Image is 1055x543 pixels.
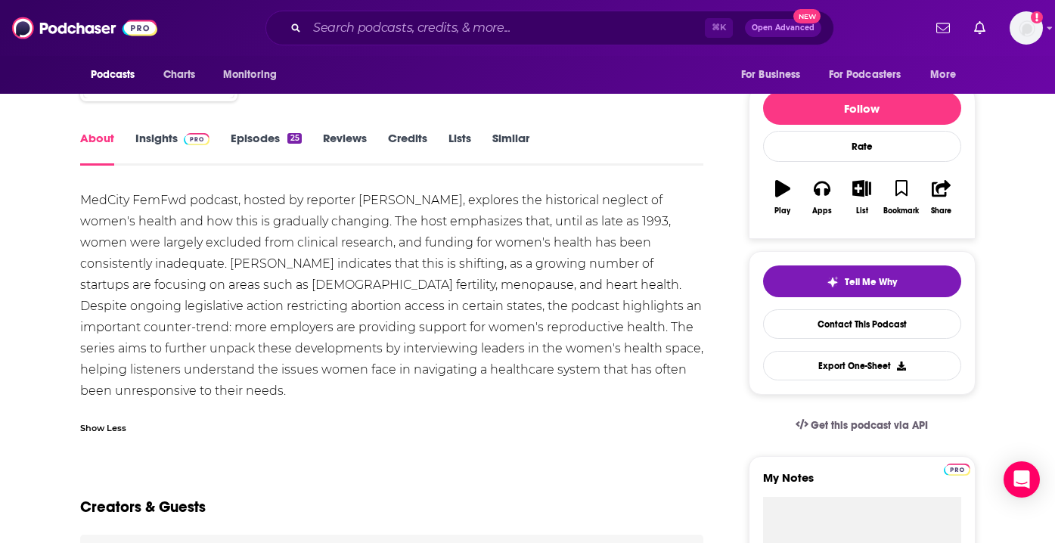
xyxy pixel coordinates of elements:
a: Charts [154,61,205,89]
button: Open AdvancedNew [745,19,821,37]
span: Monitoring [223,64,277,85]
button: tell me why sparkleTell Me Why [763,265,961,297]
a: Reviews [323,131,367,166]
img: Podchaser Pro [944,464,970,476]
button: Apps [802,170,842,225]
div: 25 [287,133,301,144]
input: Search podcasts, credits, & more... [307,16,705,40]
span: Charts [163,64,196,85]
button: Show profile menu [1010,11,1043,45]
button: Bookmark [882,170,921,225]
div: Share [931,206,951,216]
a: Similar [492,131,529,166]
span: Logged in as SolComms [1010,11,1043,45]
button: open menu [731,61,820,89]
label: My Notes [763,470,961,497]
button: Share [921,170,960,225]
button: open menu [819,61,923,89]
button: Export One-Sheet [763,351,961,380]
div: Search podcasts, credits, & more... [265,11,834,45]
a: Credits [388,131,427,166]
img: Podchaser Pro [184,133,210,145]
div: MedCity FemFwd podcast, hosted by reporter [PERSON_NAME], explores the historical neglect of wome... [80,190,704,402]
h2: Creators & Guests [80,498,206,517]
button: open menu [80,61,155,89]
span: Open Advanced [752,24,815,32]
a: Show notifications dropdown [968,15,991,41]
button: Follow [763,92,961,125]
a: InsightsPodchaser Pro [135,131,210,166]
button: open menu [920,61,975,89]
a: Episodes25 [231,131,301,166]
span: Podcasts [91,64,135,85]
span: For Podcasters [829,64,901,85]
a: Contact This Podcast [763,309,961,339]
button: List [842,170,881,225]
button: Play [763,170,802,225]
span: Tell Me Why [845,276,897,288]
div: Bookmark [883,206,919,216]
a: About [80,131,114,166]
a: Pro website [944,461,970,476]
div: List [856,206,868,216]
span: New [793,9,821,23]
div: Play [774,206,790,216]
a: Lists [448,131,471,166]
a: Get this podcast via API [783,407,941,444]
div: Open Intercom Messenger [1004,461,1040,498]
span: ⌘ K [705,18,733,38]
button: open menu [213,61,296,89]
div: Apps [812,206,832,216]
span: More [930,64,956,85]
svg: Add a profile image [1031,11,1043,23]
div: Rate [763,131,961,162]
img: User Profile [1010,11,1043,45]
img: tell me why sparkle [827,276,839,288]
span: For Business [741,64,801,85]
span: Get this podcast via API [811,419,928,432]
a: Show notifications dropdown [930,15,956,41]
img: Podchaser - Follow, Share and Rate Podcasts [12,14,157,42]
